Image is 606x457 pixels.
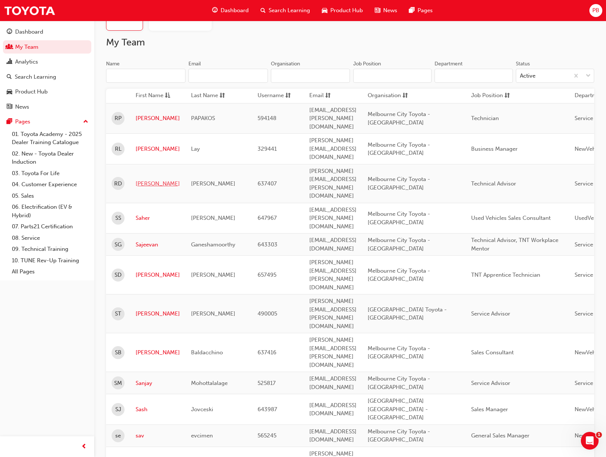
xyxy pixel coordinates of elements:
a: Sash [136,405,180,414]
button: Emailsorting-icon [309,91,350,100]
span: evcimen [191,432,213,439]
span: sorting-icon [325,91,331,100]
a: Product Hub [3,85,91,99]
span: Technical Advisor [471,180,516,187]
span: se [115,432,121,440]
button: DashboardMy TeamAnalyticsSearch LearningProduct HubNews [3,24,91,115]
a: 05. Sales [9,190,91,202]
span: [PERSON_NAME] [191,310,235,317]
span: Organisation [368,91,401,100]
a: news-iconNews [369,3,403,18]
input: Department [435,69,513,83]
iframe: Intercom live chat [581,432,599,450]
div: Organisation [271,60,300,68]
span: Service Advisor [471,310,510,317]
span: Service [575,380,593,386]
span: Dashboard [221,6,249,15]
span: Lay [191,146,200,152]
span: [EMAIL_ADDRESS][DOMAIN_NAME] [309,375,357,391]
span: prev-icon [81,442,87,451]
span: [PERSON_NAME][EMAIL_ADDRESS][DOMAIN_NAME] [309,137,357,160]
span: 490005 [258,310,277,317]
span: asc-icon [165,91,170,100]
span: up-icon [83,117,88,127]
span: 1 [596,432,602,438]
span: 525817 [258,380,276,386]
span: [PERSON_NAME][EMAIL_ADDRESS][PERSON_NAME][DOMAIN_NAME] [309,259,357,291]
span: Sales Consultant [471,349,514,356]
a: Saher [136,214,180,222]
span: TNT Apprentice Technician [471,272,540,278]
span: [EMAIL_ADDRESS][DOMAIN_NAME] [309,428,357,443]
span: Email [309,91,324,100]
span: Last Name [191,91,218,100]
button: Pages [3,115,91,129]
div: Job Position [353,60,381,68]
span: PB [592,6,599,15]
span: Search Learning [269,6,310,15]
span: Mohottalalage [191,380,228,386]
span: sorting-icon [504,91,510,100]
a: [PERSON_NAME] [136,348,180,357]
span: SS [115,214,121,222]
span: [GEOGRAPHIC_DATA] Toyota - [GEOGRAPHIC_DATA] [368,306,447,321]
span: Technician [471,115,499,122]
div: Active [520,72,535,80]
span: Service [575,310,593,317]
span: 565245 [258,432,276,439]
a: Dashboard [3,25,91,39]
div: Search Learning [15,73,56,81]
input: Name [106,69,185,83]
span: Service [575,115,593,122]
span: Baldacchino [191,349,223,356]
button: PB [589,4,602,17]
a: Search Learning [3,70,91,84]
span: [EMAIL_ADDRESS][DOMAIN_NAME] [309,237,357,252]
span: Melbourne City Toyota - [GEOGRAPHIC_DATA] [368,141,430,157]
span: RL [115,145,122,153]
a: 01. Toyota Academy - 2025 Dealer Training Catalogue [9,129,91,148]
div: Product Hub [15,88,48,96]
span: people-icon [7,44,12,51]
a: Sanjay [136,379,180,388]
a: 09. Technical Training [9,243,91,255]
span: Product Hub [330,6,363,15]
span: Service [575,180,593,187]
span: 637416 [258,349,276,356]
button: Usernamesorting-icon [258,91,298,100]
span: Service [575,241,593,248]
span: Melbourne City Toyota - [GEOGRAPHIC_DATA] [368,345,430,360]
div: Department [435,60,463,68]
span: [PERSON_NAME] [191,215,235,221]
button: First Nameasc-icon [136,91,176,100]
span: 643303 [258,241,278,248]
span: Business Manager [471,146,518,152]
span: First Name [136,91,163,100]
span: Melbourne City Toyota - [GEOGRAPHIC_DATA] [368,211,430,226]
span: down-icon [586,71,591,81]
div: Status [516,60,530,68]
span: Melbourne City Toyota - [GEOGRAPHIC_DATA] [368,375,430,391]
span: Technical Advisor, TNT Workplace Mentor [471,237,558,252]
span: Melbourne City Toyota - [GEOGRAPHIC_DATA] [368,111,430,126]
a: 08. Service [9,232,91,244]
span: sorting-icon [402,91,408,100]
a: sav [136,432,180,440]
div: News [15,103,29,111]
span: Melbourne City Toyota - [GEOGRAPHIC_DATA] [368,176,430,191]
span: chart-icon [7,59,12,65]
h2: My Team [106,37,594,48]
span: SJ [115,405,121,414]
span: ST [115,310,121,318]
span: RP [115,114,122,123]
span: news-icon [375,6,380,15]
span: 594148 [258,115,276,122]
span: General Sales Manager [471,432,530,439]
div: Email [188,60,201,68]
span: [PERSON_NAME][EMAIL_ADDRESS][PERSON_NAME][DOMAIN_NAME] [309,298,357,330]
span: 643987 [258,406,277,413]
span: SM [114,379,122,388]
span: Jovceski [191,406,213,413]
a: 02. New - Toyota Dealer Induction [9,148,91,168]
